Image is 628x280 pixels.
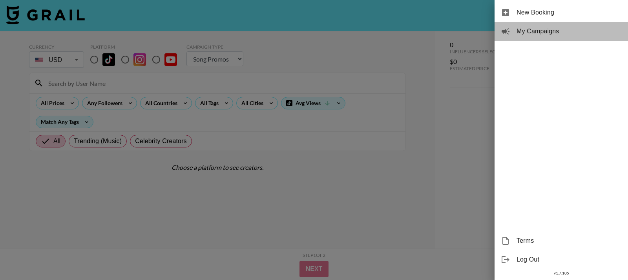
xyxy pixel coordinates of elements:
[517,8,622,17] span: New Booking
[495,3,628,22] div: New Booking
[517,255,622,264] span: Log Out
[495,231,628,250] div: Terms
[517,236,622,245] span: Terms
[589,241,619,271] iframe: Drift Widget Chat Controller
[495,22,628,41] div: My Campaigns
[517,27,622,36] span: My Campaigns
[495,250,628,269] div: Log Out
[495,269,628,277] div: v 1.7.105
